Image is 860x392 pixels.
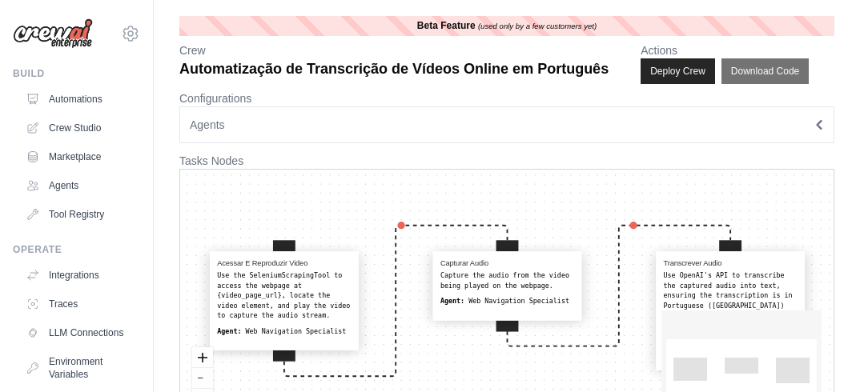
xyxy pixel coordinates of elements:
[179,153,834,169] p: Tasks Nodes
[664,270,798,330] div: Use OpenAI's API to transcribe the captured audio into text, ensuring the transcription is in Por...
[19,291,140,317] a: Traces
[284,222,508,376] g: Edge from acessar_e_reproduzir_video to capturar_audio
[217,327,351,338] div: Web Navigation Specialist
[440,297,574,307] div: Web Navigation Specialist
[508,222,731,346] g: Edge from capturar_audio to transcrever_audio
[478,22,597,30] i: (used only by a few customers yet)
[664,259,798,268] h4: Transcrever Audio
[217,327,241,334] b: Agent:
[656,251,805,370] div: Transcrever AudioUse OpenAI's API to transcribe the captured audio into text, ensuring the transc...
[217,259,351,268] h4: Acessar E Reproduzir Video
[19,115,140,141] a: Crew Studio
[641,58,715,84] button: Deploy Crew
[13,67,140,80] div: Build
[217,270,351,321] div: Use the SeleniumScrapingTool to access the webpage at {video_page_url}, locate the video element,...
[179,90,834,106] p: Configurations
[440,259,574,268] h4: Capturar Audio
[19,144,140,170] a: Marketplace
[192,347,213,368] button: zoom in
[192,368,213,389] button: zoom out
[13,18,93,49] img: Logo
[19,202,140,227] a: Tool Registry
[179,58,609,80] p: Automatização de Transcrição de Vídeos Online em Português
[19,349,140,387] a: Environment Variables
[721,58,809,84] button: Download Code
[179,106,834,143] button: Agents
[440,298,464,305] b: Agent:
[179,42,609,58] p: Crew
[19,173,140,198] a: Agents
[433,251,582,320] div: Capturar AudioCapture the audio from the video being played on the webpage.Agent: Web Navigation ...
[210,251,359,350] div: Acessar E Reproduzir VideoUse the SeleniumScrapingTool to access the webpage at {video_page_url},...
[190,117,225,133] span: Agents
[19,320,140,346] a: LLM Connections
[417,20,476,31] b: Beta Feature
[13,243,140,256] div: Operate
[440,270,574,290] div: Capture the audio from the video being played on the webpage.
[641,42,809,58] p: Actions
[19,262,140,288] a: Integrations
[19,86,140,112] a: Automations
